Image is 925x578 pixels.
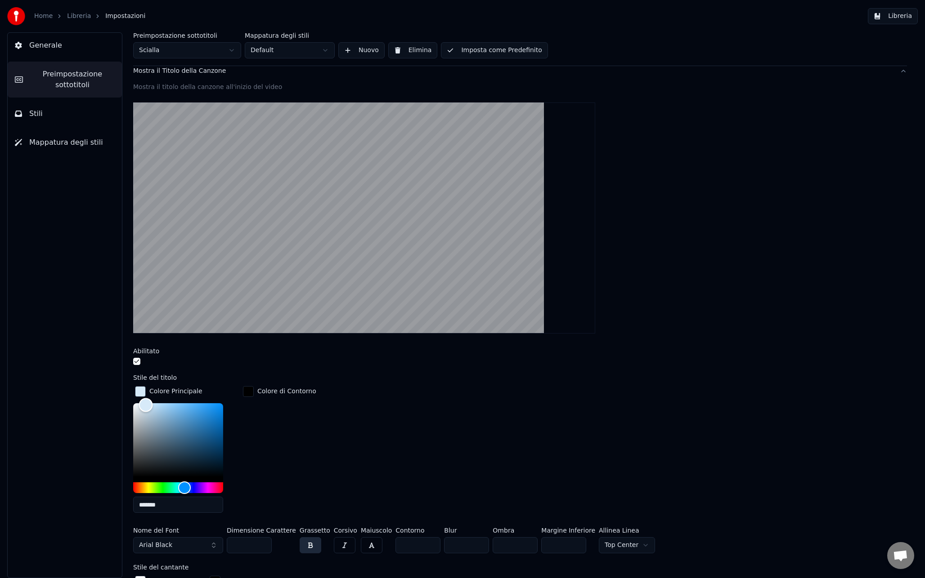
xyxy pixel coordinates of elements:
[133,374,177,381] label: Stile del titolo
[133,348,159,354] label: Abilitato
[7,7,25,25] img: youka
[105,12,145,21] span: Impostazioni
[541,527,595,534] label: Margine Inferiore
[133,482,223,493] div: Hue
[139,541,172,550] span: Arial Black
[30,69,115,90] span: Preimpostazione sottotitoli
[67,12,91,21] a: Libreria
[149,387,202,396] div: Colore Principale
[8,33,122,58] button: Generale
[133,32,241,39] label: Preimpostazione sottotitoli
[257,387,316,396] div: Colore di Contorno
[8,130,122,155] button: Mappatura degli stili
[133,564,189,570] label: Stile del cantante
[8,62,122,98] button: Preimpostazione sottotitoli
[395,527,440,534] label: Contorno
[868,8,918,24] button: Libreria
[8,101,122,126] button: Stili
[338,42,385,58] button: Nuovo
[444,527,489,534] label: Blur
[133,59,907,83] button: Mostra il Titolo della Canzone
[887,542,914,569] div: Aprire la chat
[133,384,204,399] button: Colore Principale
[29,137,103,148] span: Mappatura degli stili
[361,527,392,534] label: Maiuscolo
[388,42,438,58] button: Elimina
[34,12,53,21] a: Home
[133,83,907,92] div: Mostra il titolo della canzone all'inizio del video
[599,527,655,534] label: Allinea Linea
[133,403,223,477] div: Color
[29,40,62,51] span: Generale
[245,32,335,39] label: Mappatura degli stili
[441,42,548,58] button: Imposta come Predefinito
[300,527,330,534] label: Grassetto
[34,12,145,21] nav: breadcrumb
[334,527,357,534] label: Corsivo
[241,384,318,399] button: Colore di Contorno
[493,527,538,534] label: Ombra
[29,108,43,119] span: Stili
[133,67,893,76] div: Mostra il Titolo della Canzone
[227,527,296,534] label: Dimensione Carattere
[133,527,223,534] label: Nome del Font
